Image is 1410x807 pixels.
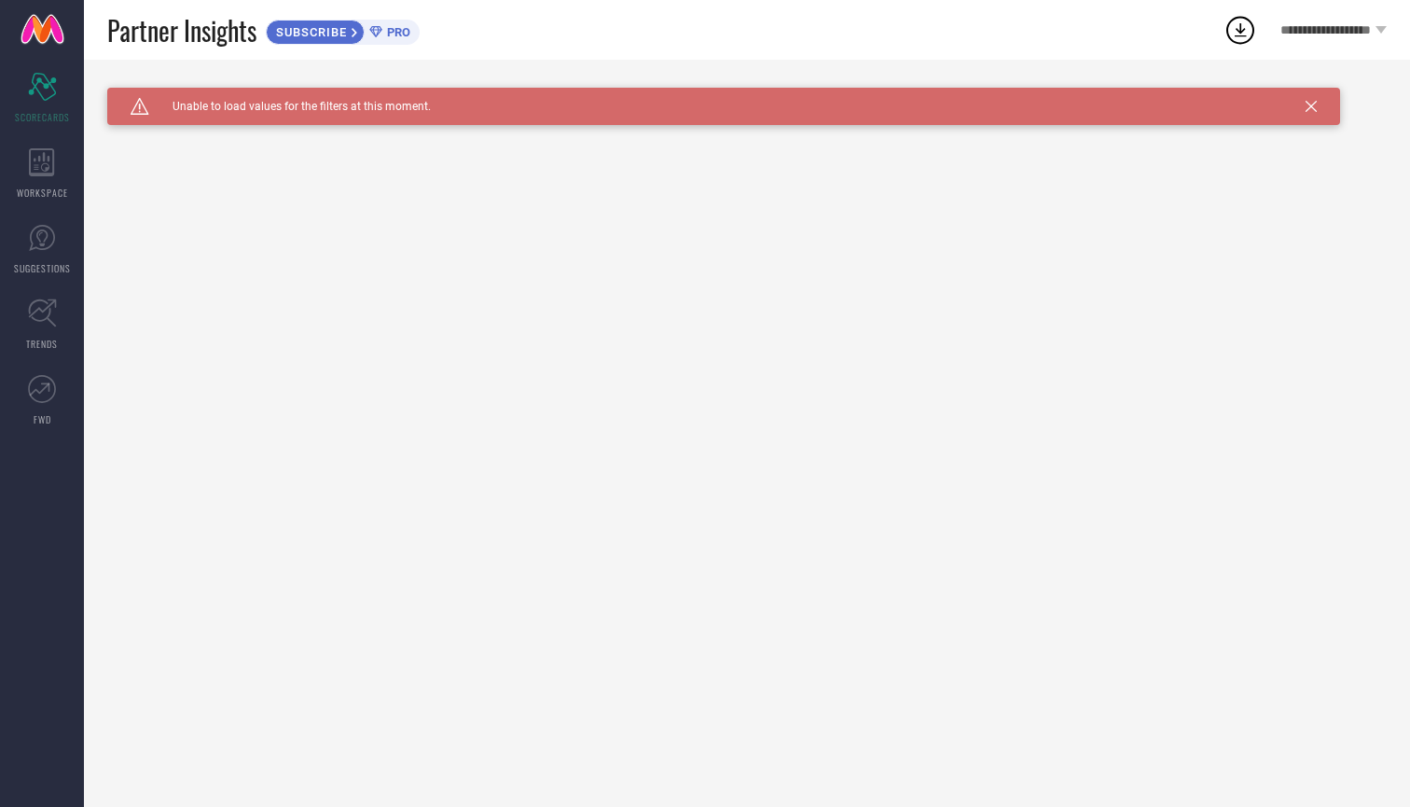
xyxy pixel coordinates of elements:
[149,100,431,113] span: Unable to load values for the filters at this moment.
[1223,13,1257,47] div: Open download list
[382,25,410,39] span: PRO
[17,186,68,200] span: WORKSPACE
[267,25,352,39] span: SUBSCRIBE
[107,88,1387,103] div: Unable to load filters at this moment. Please try later.
[34,412,51,426] span: FWD
[266,15,420,45] a: SUBSCRIBEPRO
[26,337,58,351] span: TRENDS
[14,261,71,275] span: SUGGESTIONS
[15,110,70,124] span: SCORECARDS
[107,11,256,49] span: Partner Insights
